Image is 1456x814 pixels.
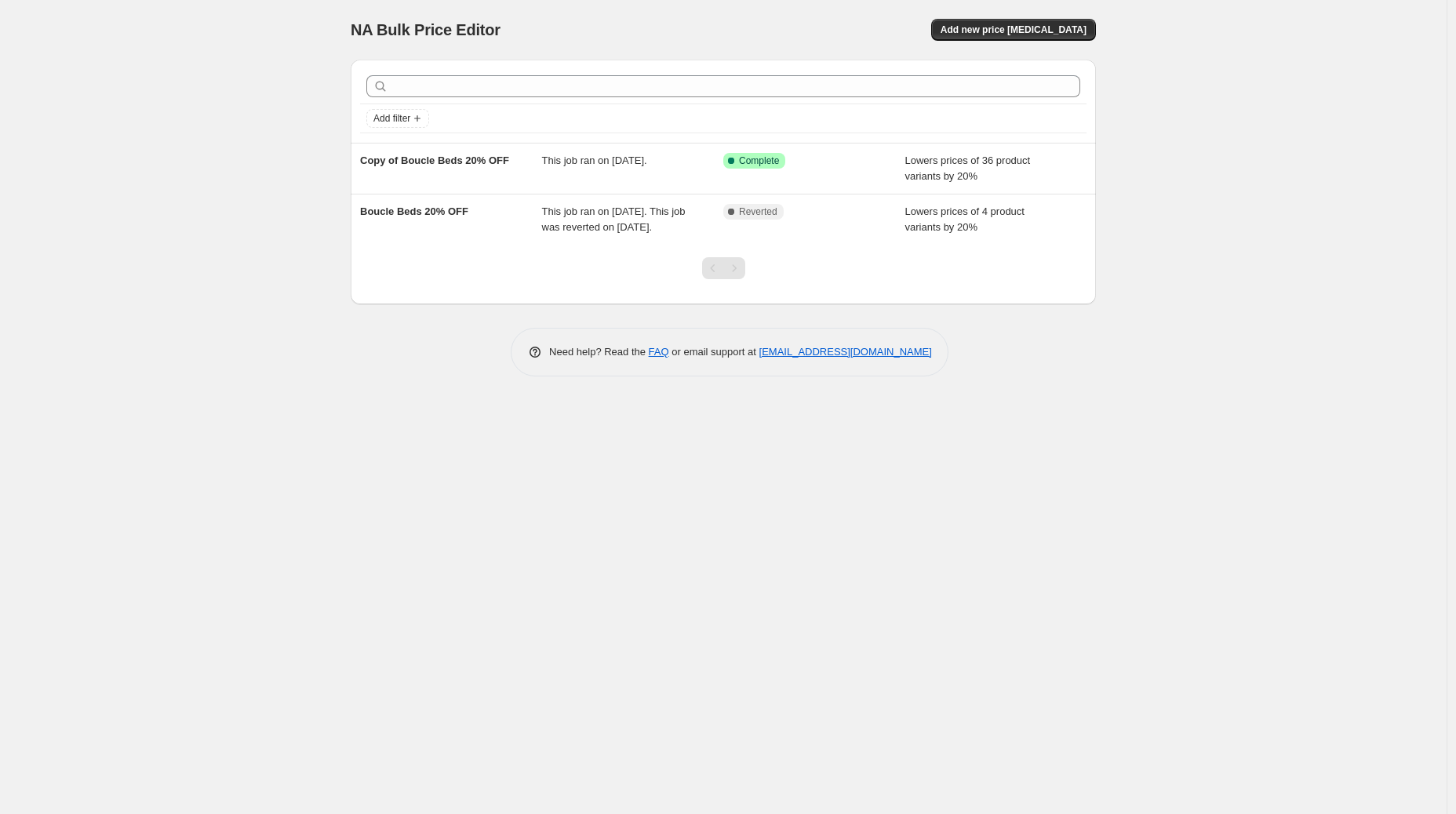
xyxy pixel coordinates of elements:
a: FAQ [649,346,669,358]
span: Add new price [MEDICAL_DATA] [941,24,1087,36]
button: Add filter [366,109,429,128]
span: Boucle Beds 20% OFF [360,205,468,217]
span: Reverted [739,205,777,218]
span: This job ran on [DATE]. [542,154,647,166]
span: Add filter [373,112,410,125]
a: [EMAIL_ADDRESS][DOMAIN_NAME] [759,346,932,358]
button: Add new price [MEDICAL_DATA] [931,19,1096,41]
span: Lowers prices of 36 product variants by 20% [905,154,1031,182]
span: or email support at [669,346,759,358]
span: Copy of Boucle Beds 20% OFF [360,154,509,166]
span: Need help? Read the [549,346,649,358]
span: This job ran on [DATE]. This job was reverted on [DATE]. [542,205,686,233]
span: Lowers prices of 4 product variants by 20% [905,205,1025,233]
span: Complete [739,154,779,167]
nav: Pagination [702,257,745,279]
span: NA Bulk Price Editor [351,21,500,38]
